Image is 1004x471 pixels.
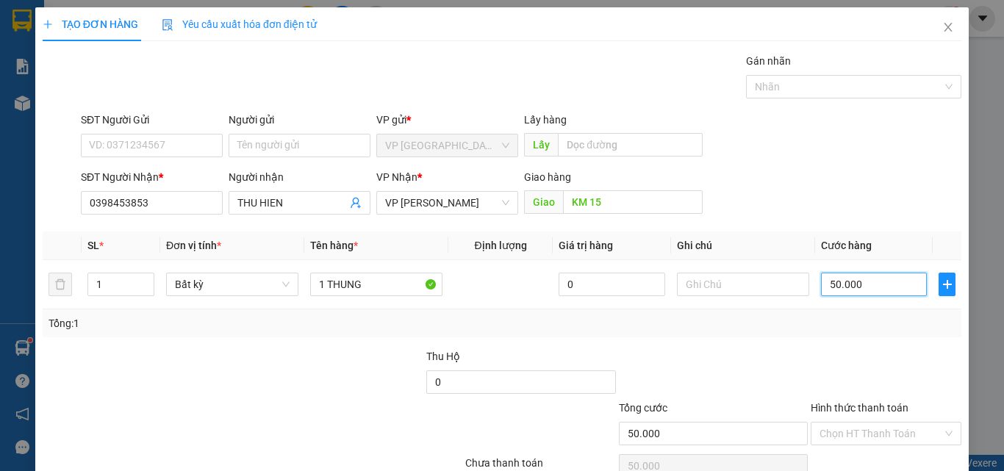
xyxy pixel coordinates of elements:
[95,21,141,141] b: BIÊN NHẬN GỬI HÀNG HÓA
[162,19,173,31] img: icon
[671,231,815,260] th: Ghi chú
[559,240,613,251] span: Giá trị hàng
[18,95,83,164] b: [PERSON_NAME]
[385,192,509,214] span: VP Phan Thiết
[385,134,509,157] span: VP Sài Gòn
[166,240,221,251] span: Đơn vị tính
[43,19,53,29] span: plus
[426,350,460,362] span: Thu Hộ
[376,171,417,183] span: VP Nhận
[159,18,195,54] img: logo.jpg
[928,7,969,48] button: Close
[942,21,954,33] span: close
[474,240,526,251] span: Định lượng
[619,402,667,414] span: Tổng cước
[87,240,99,251] span: SL
[939,273,955,296] button: plus
[524,114,567,126] span: Lấy hàng
[524,133,558,157] span: Lấy
[558,133,703,157] input: Dọc đường
[350,197,362,209] span: user-add
[229,169,370,185] div: Người nhận
[677,273,809,296] input: Ghi Chú
[49,273,72,296] button: delete
[821,240,872,251] span: Cước hàng
[524,190,563,214] span: Giao
[162,18,317,30] span: Yêu cầu xuất hóa đơn điện tử
[559,273,664,296] input: 0
[939,278,955,290] span: plus
[310,240,358,251] span: Tên hàng
[123,70,202,88] li: (c) 2017
[49,315,389,331] div: Tổng: 1
[229,112,370,128] div: Người gửi
[524,171,571,183] span: Giao hàng
[81,112,223,128] div: SĐT Người Gửi
[310,273,442,296] input: VD: Bàn, Ghế
[175,273,290,295] span: Bất kỳ
[376,112,518,128] div: VP gửi
[43,18,138,30] span: TẠO ĐƠN HÀNG
[746,55,791,67] label: Gán nhãn
[81,169,223,185] div: SĐT Người Nhận
[123,56,202,68] b: [DOMAIN_NAME]
[811,402,908,414] label: Hình thức thanh toán
[563,190,703,214] input: Dọc đường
